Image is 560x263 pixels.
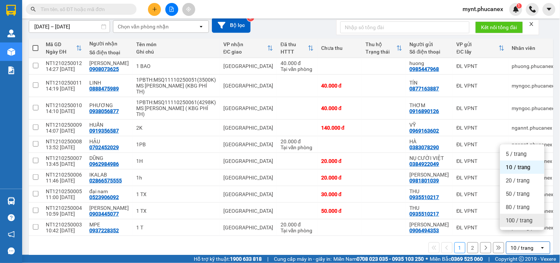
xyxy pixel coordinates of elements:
[410,194,439,200] div: 0935510217
[89,188,129,194] div: đại nam
[198,24,204,30] svg: open
[89,155,129,161] div: DŨNG
[281,144,314,150] div: Tại văn phòng
[365,49,396,55] div: Trạng thái
[546,6,553,13] span: caret-down
[281,41,308,47] div: Đã thu
[518,3,521,8] span: 1
[274,255,331,263] span: Cung cấp máy in - giấy in:
[506,164,531,171] span: 10 / trang
[512,45,554,51] div: Nhân viên
[89,80,129,86] div: LINH
[7,48,15,56] img: warehouse-icon
[46,122,82,128] div: NT1210250009
[512,141,554,147] div: ngannt.phucanex
[136,77,216,83] div: 1PBTH:MSQ11110250051(3500K)
[410,222,449,228] div: XUÂN HOÀ
[46,144,82,150] div: 13:52 [DATE]
[410,80,449,86] div: TÍN
[223,105,273,111] div: [GEOGRAPHIC_DATA]
[89,161,119,167] div: 0962984986
[506,150,527,158] span: 5 / trang
[540,245,546,251] svg: open
[89,66,119,72] div: 0908073625
[457,49,499,55] div: ĐC lấy
[46,139,82,144] div: NT1210250008
[457,175,505,181] div: ĐL VPNT
[8,214,15,221] span: question-circle
[89,60,129,66] div: THU PHƯƠNG
[136,99,216,105] div: 1PBTH:MSQ11110250061(4298K)
[281,228,314,233] div: Tại văn phòng
[46,80,82,86] div: NT1210250011
[357,256,424,262] strong: 0708 023 035 - 0935 103 250
[89,86,119,92] div: 0888475989
[410,49,449,55] div: Số điện thoại
[511,244,534,252] div: 10 / trang
[136,105,216,117] div: MS PHƯƠNG ( KBG PHÍ TH)
[506,217,533,224] span: 100 / trang
[410,211,439,217] div: 0935510217
[136,158,216,164] div: 1H
[223,208,273,214] div: [GEOGRAPHIC_DATA]
[457,105,505,111] div: ĐL VPNT
[457,83,505,89] div: ĐL VPNT
[517,3,522,8] sup: 1
[410,139,449,144] div: HÀ
[453,38,508,58] th: Toggle SortBy
[89,211,119,217] div: 0903445077
[529,21,534,27] span: close
[136,125,216,131] div: 2K
[136,141,216,147] div: 1PB
[46,188,82,194] div: NT1210250005
[165,3,178,16] button: file-add
[194,255,262,263] span: Hỗ trợ kỹ thuật:
[223,125,273,131] div: [GEOGRAPHIC_DATA]
[410,86,439,92] div: 0877163887
[42,38,86,58] th: Toggle SortBy
[89,41,129,47] div: Người nhận
[457,4,509,14] span: mynt.phucanex
[277,38,317,58] th: Toggle SortBy
[410,41,449,47] div: Người gửi
[223,63,273,69] div: [GEOGRAPHIC_DATA]
[89,128,119,134] div: 0919356587
[481,23,517,31] span: Kết nối tổng đài
[89,102,129,108] div: PHƯƠNG
[506,177,530,184] span: 20 / trang
[41,5,128,13] input: Tìm tên, số ĐT hoặc mã đơn
[89,205,129,211] div: HOÀNG HUY
[321,83,358,89] div: 40.000 đ
[89,228,119,233] div: 0937228352
[519,256,524,262] span: copyright
[410,144,439,150] div: 0383078290
[410,122,449,128] div: VỸ
[223,83,273,89] div: [GEOGRAPHIC_DATA]
[7,30,15,37] img: warehouse-icon
[321,125,358,131] div: 140.000 đ
[230,256,262,262] strong: 1900 633 818
[410,205,449,211] div: THU
[500,144,544,230] ul: Menu
[136,49,216,55] div: Ghi chú
[281,139,314,144] div: 20.000 đ
[410,60,449,66] div: huong
[6,5,16,16] img: logo-vxr
[426,257,428,260] span: ⚪️
[212,18,251,33] button: Bộ lọc
[46,211,82,217] div: 10:59 [DATE]
[410,128,439,134] div: 0969163602
[281,60,314,66] div: 40.000 đ
[46,66,82,72] div: 14:27 [DATE]
[506,190,530,198] span: 50 / trang
[512,125,554,131] div: ngannt.phucanex
[223,141,273,147] div: [GEOGRAPHIC_DATA]
[529,6,536,13] img: phone-icon
[148,3,161,16] button: plus
[186,7,191,12] span: aim
[223,41,267,47] div: VP nhận
[223,191,273,197] div: [GEOGRAPHIC_DATA]
[454,242,465,253] button: 1
[8,247,15,255] span: message
[512,105,554,111] div: myngoc.phucanex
